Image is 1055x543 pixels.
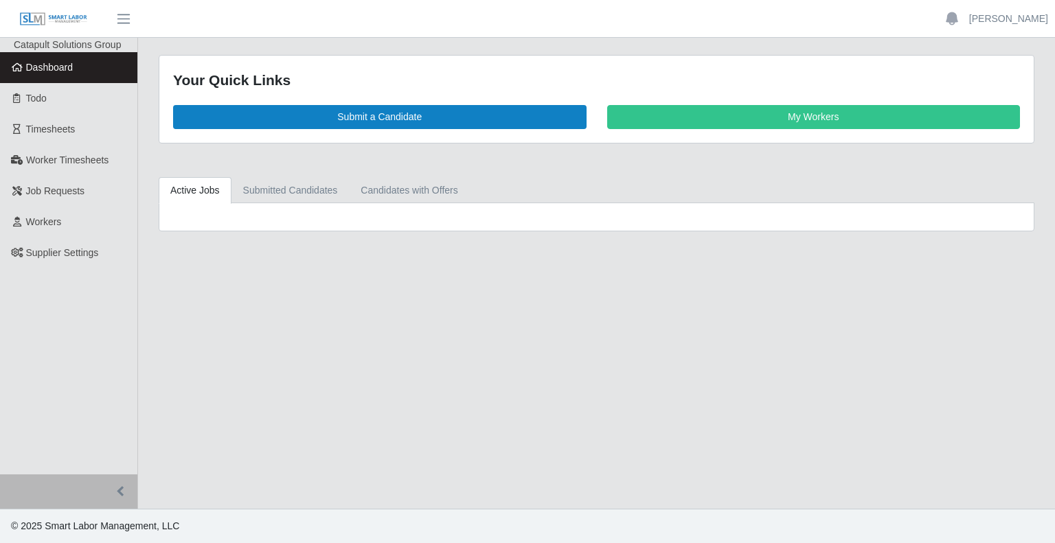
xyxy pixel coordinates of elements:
div: Your Quick Links [173,69,1020,91]
span: Dashboard [26,62,73,73]
span: Timesheets [26,124,76,135]
span: Catapult Solutions Group [14,39,121,50]
img: SLM Logo [19,12,88,27]
a: Active Jobs [159,177,231,204]
span: Job Requests [26,185,85,196]
a: Candidates with Offers [349,177,469,204]
span: Todo [26,93,47,104]
a: Submit a Candidate [173,105,587,129]
a: [PERSON_NAME] [969,12,1048,26]
span: Worker Timesheets [26,154,109,165]
a: Submitted Candidates [231,177,350,204]
span: Supplier Settings [26,247,99,258]
span: © 2025 Smart Labor Management, LLC [11,520,179,531]
a: My Workers [607,105,1021,129]
span: Workers [26,216,62,227]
